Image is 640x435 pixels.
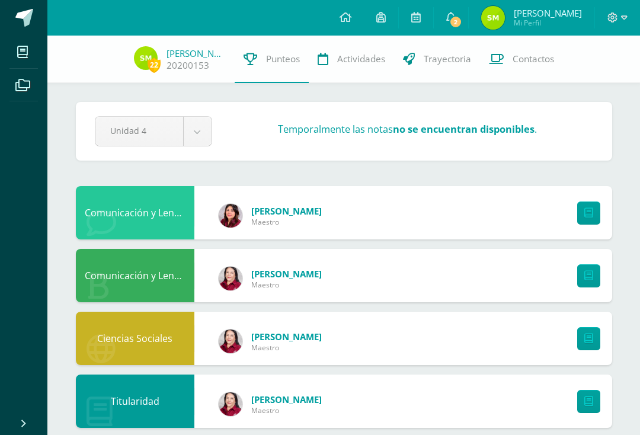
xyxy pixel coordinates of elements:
[251,343,322,353] span: Maestro
[251,331,322,343] span: [PERSON_NAME]
[394,36,480,83] a: Trayectoria
[76,312,194,365] div: Ciencias Sociales
[219,330,242,353] img: 93ec25152415fe2cab331981aca33a95.png
[235,36,309,83] a: Punteos
[134,46,158,70] img: 64303849ddcd6ee23679b4b85c170b41.png
[480,36,563,83] a: Contactos
[219,204,242,228] img: c17dc0044ff73e6528ee1a0ac52c8e58.png
[309,36,394,83] a: Actividades
[251,394,322,405] span: [PERSON_NAME]
[251,280,322,290] span: Maestro
[219,267,242,290] img: 93ec25152415fe2cab331981aca33a95.png
[251,205,322,217] span: [PERSON_NAME]
[167,59,209,72] a: 20200153
[251,405,322,415] span: Maestro
[514,7,582,19] span: [PERSON_NAME]
[278,123,537,136] h3: Temporalmente las notas .
[76,375,194,428] div: Titularidad
[251,268,322,280] span: [PERSON_NAME]
[337,53,385,65] span: Actividades
[266,53,300,65] span: Punteos
[95,117,212,146] a: Unidad 4
[251,217,322,227] span: Maestro
[148,57,161,72] span: 22
[514,18,582,28] span: Mi Perfil
[76,186,194,239] div: Comunicación y Lenguaje,Idioma Extranjero,Inglés
[513,53,554,65] span: Contactos
[76,249,194,302] div: Comunicación y Lenguaje,Idioma Español
[219,392,242,416] img: 93ec25152415fe2cab331981aca33a95.png
[393,123,535,136] strong: no se encuentran disponibles
[110,117,168,145] span: Unidad 4
[481,6,505,30] img: 64303849ddcd6ee23679b4b85c170b41.png
[424,53,471,65] span: Trayectoria
[449,15,462,28] span: 2
[167,47,226,59] a: [PERSON_NAME]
